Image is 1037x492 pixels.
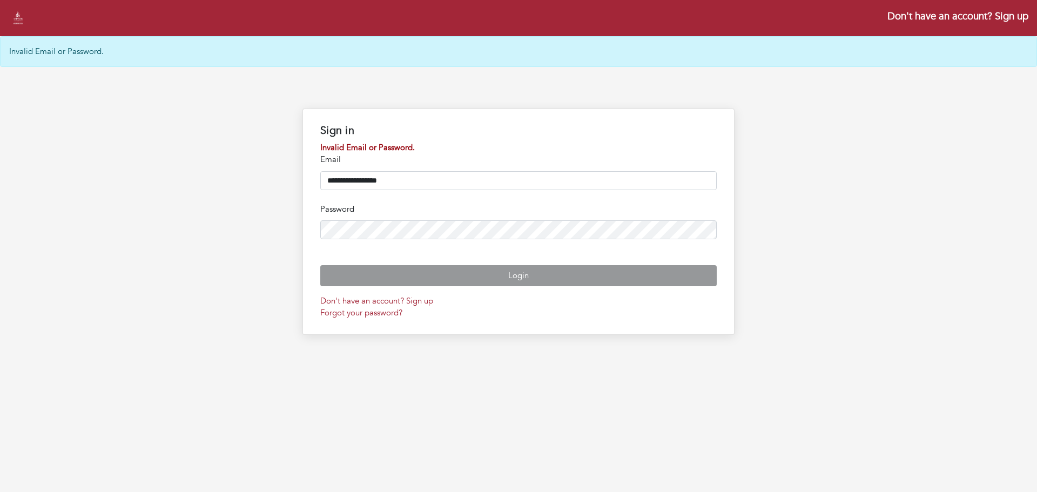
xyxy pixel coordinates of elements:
[887,9,1028,23] a: Don't have an account? Sign up
[320,265,717,286] button: Login
[9,9,28,28] img: stevens_logo.png
[320,124,717,137] h1: Sign in
[320,295,433,306] a: Don't have an account? Sign up
[320,307,402,318] a: Forgot your password?
[320,141,717,154] div: Invalid Email or Password.
[320,203,717,215] p: Password
[320,153,717,166] p: Email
